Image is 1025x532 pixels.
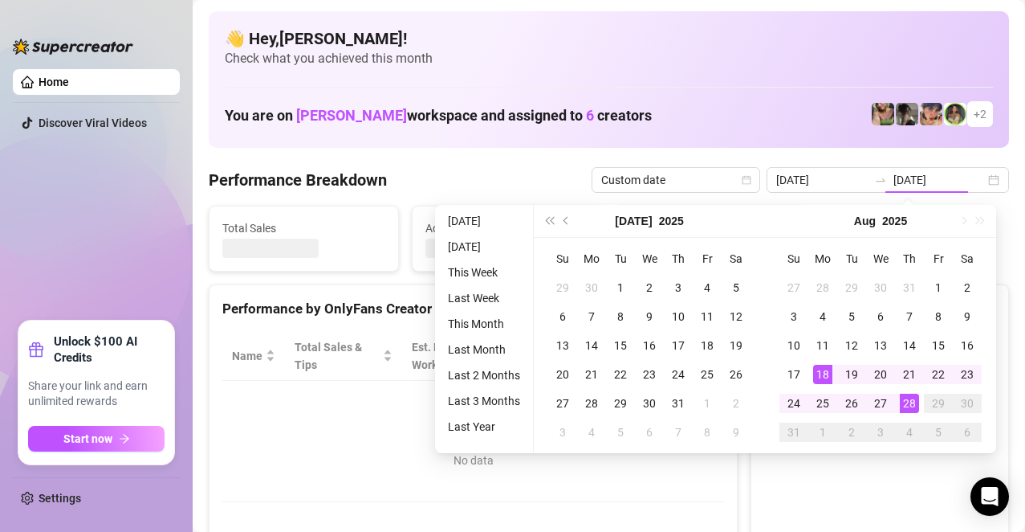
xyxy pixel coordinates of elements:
span: swap-right [874,174,887,186]
a: Discover Viral Videos [39,117,147,129]
span: 6 [586,107,594,124]
img: dreamsofleana [872,103,894,125]
span: Check what you achieved this month [225,50,993,68]
span: [PERSON_NAME] [296,107,407,124]
div: No data [238,452,708,469]
span: Active Chats [425,219,588,237]
img: daiisyjane [896,103,918,125]
div: Est. Hours Worked [412,338,498,374]
span: arrow-right [119,433,130,444]
th: Name [222,332,285,381]
span: to [874,174,887,186]
h4: Performance Breakdown [209,169,387,191]
span: Messages Sent [629,219,792,237]
img: jadesummersss [944,103,966,125]
span: gift [28,342,44,358]
strong: Unlock $100 AI Credits [54,334,165,366]
th: Sales / Hour [520,332,611,381]
th: Chat Conversion [611,332,724,381]
input: Start date [776,171,868,189]
a: Settings [39,492,81,505]
input: End date [893,171,985,189]
h4: 👋 Hey, [PERSON_NAME] ! [225,27,993,50]
span: Name [232,347,262,365]
h1: You are on workspace and assigned to creators [225,107,652,125]
span: Total Sales [222,219,385,237]
button: Start nowarrow-right [28,426,165,452]
div: Open Intercom Messenger [970,477,1009,516]
span: Custom date [601,168,750,192]
a: Home [39,76,69,88]
img: logo-BBDzfeDw.svg [13,39,133,55]
span: Share your link and earn unlimited rewards [28,379,165,410]
div: Performance by OnlyFans Creator [222,298,724,320]
span: + 2 [974,105,986,123]
th: Total Sales & Tips [285,332,402,381]
div: Sales by OnlyFans Creator [764,298,995,320]
span: Total Sales & Tips [295,338,380,374]
span: calendar [742,175,751,185]
span: Chat Conversion [620,338,702,374]
span: Sales / Hour [530,338,588,374]
img: bonnierides [920,103,942,125]
span: Start now [63,432,112,445]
